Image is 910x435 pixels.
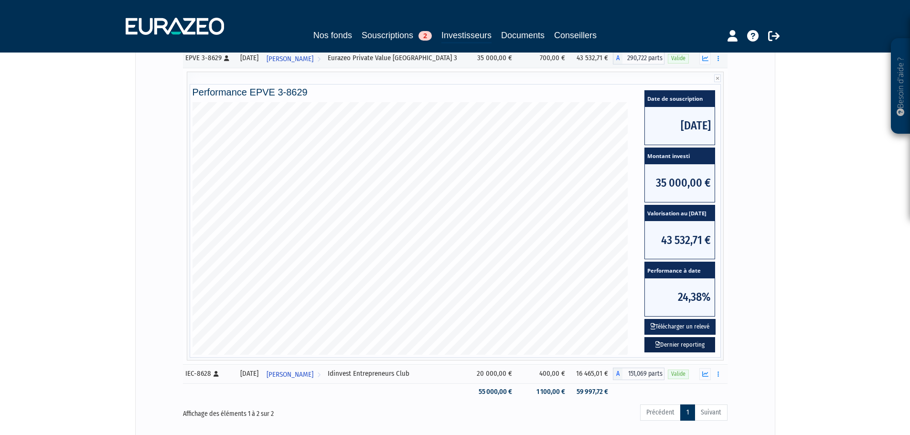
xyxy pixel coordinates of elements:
span: 2 [418,31,432,41]
td: 16 465,01 € [570,364,613,383]
a: Souscriptions2 [362,29,432,42]
a: Documents [501,29,545,42]
span: 24,38% [645,278,715,316]
span: 43 532,71 € [645,221,715,259]
span: 151,069 parts [622,368,664,380]
div: [DATE] [239,53,259,63]
span: A [613,368,622,380]
div: [DATE] [239,369,259,379]
div: A - Eurazeo Private Value Europe 3 [613,52,664,64]
div: IEC-8628 [185,369,233,379]
span: A [613,52,622,64]
span: Montant investi [645,148,715,164]
td: 43 532,71 € [570,49,613,68]
td: 1 100,00 € [517,383,570,400]
a: Dernier reporting [644,337,715,353]
td: 55 000,00 € [470,383,516,400]
i: Voir l'investisseur [317,366,321,383]
span: [PERSON_NAME] [267,50,313,68]
span: Valide [668,54,689,63]
i: [Français] Personne physique [224,55,229,61]
span: [PERSON_NAME] [267,366,313,383]
h4: Performance EPVE 3-8629 [193,87,718,97]
a: 1 [680,404,695,421]
i: [Français] Personne physique [214,371,219,377]
span: Valorisation au [DATE] [645,205,715,222]
span: 290,722 parts [622,52,664,64]
p: Besoin d'aide ? [895,43,906,129]
td: 35 000,00 € [470,49,516,68]
div: A - Idinvest Entrepreneurs Club [613,368,664,380]
span: Performance à date [645,262,715,278]
div: Idinvest Entrepreneurs Club [328,369,467,379]
td: 20 000,00 € [470,364,516,383]
a: Nos fonds [313,29,352,42]
a: [PERSON_NAME] [263,49,325,68]
span: [DATE] [645,107,715,145]
i: Voir l'investisseur [317,50,321,68]
td: 59 997,72 € [570,383,613,400]
td: 400,00 € [517,364,570,383]
a: Conseillers [554,29,597,42]
span: Date de souscription [645,91,715,107]
a: [PERSON_NAME] [263,364,325,383]
img: 1732889491-logotype_eurazeo_blanc_rvb.png [126,18,224,35]
button: Télécharger un relevé [644,319,716,335]
div: Eurazeo Private Value [GEOGRAPHIC_DATA] 3 [328,53,467,63]
div: Affichage des éléments 1 à 2 sur 2 [183,403,402,419]
span: Valide [668,370,689,379]
td: 700,00 € [517,49,570,68]
a: Investisseurs [441,29,492,43]
div: EPVE 3-8629 [185,53,233,63]
span: 35 000,00 € [645,164,715,202]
